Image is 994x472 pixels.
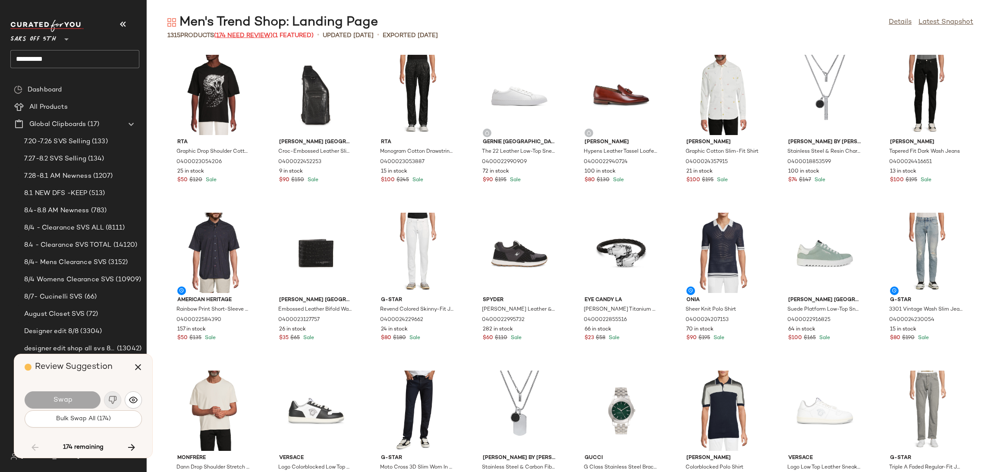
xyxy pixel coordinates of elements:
[272,213,359,293] img: 0400023127757_BLACK
[24,327,79,337] span: Designer edit 8/8
[24,240,112,250] span: 8.4 - Clearance SVS TOTAL
[279,176,289,184] span: $90
[380,148,453,156] span: Monogram Cotton Drawstring Sweatpants
[24,258,107,267] span: 8/4- Mens Clearance SVS
[204,177,217,183] span: Sale
[585,168,616,176] span: 100 in stock
[380,158,425,166] span: 0400023053887
[679,371,767,451] img: 0400022584592_NAVYMULTI
[890,326,916,334] span: 15 in stock
[585,296,658,304] span: Eye Candy LA
[374,213,461,293] img: 0400024229662_PAPERWHITE
[381,326,408,334] span: 24 in stock
[273,32,314,39] span: (1 Featured)
[679,55,767,135] img: 0400024357915_WHITEMULTI
[584,158,628,166] span: 0400022940724
[919,17,973,28] a: Latest Snapshot
[686,296,760,304] span: Onia
[495,334,507,342] span: $110
[597,176,610,184] span: $130
[89,206,107,216] span: (783)
[177,296,251,304] span: American Heritage
[483,168,509,176] span: 72 in stock
[584,306,657,314] span: [PERSON_NAME] Titanium Panther Head Cuff Bracelet
[323,31,374,40] p: updated [DATE]
[279,326,306,334] span: 26 in stock
[381,296,454,304] span: G-Star
[787,306,861,314] span: Suede Platform Low-Top Sneakers
[585,326,611,334] span: 66 in stock
[584,464,657,472] span: G Class Stainless Steel Bracelet Watch/38MM
[177,454,251,462] span: Monfrère
[890,138,963,146] span: [PERSON_NAME]
[381,176,395,184] span: $100
[883,55,970,135] img: 0400024416651_RINSEWASH
[686,138,760,146] span: [PERSON_NAME]
[24,309,85,319] span: August Closet SVS
[411,177,423,183] span: Sale
[25,410,142,428] button: Bulk Swap All (174)
[584,316,627,324] span: 0400022855516
[788,326,815,334] span: 64 in stock
[586,130,591,135] img: svg%3e
[883,213,970,293] img: 0400024230054_VINTAGEBLUE
[306,177,318,183] span: Sale
[24,189,87,198] span: 8.1 NEW DFS -KEEP
[787,158,831,166] span: 0400018853599
[177,176,188,184] span: $50
[170,213,258,293] img: 0400022584390_NAVY
[788,334,802,342] span: $100
[10,29,56,45] span: Saks OFF 5TH
[377,30,379,41] span: •
[24,275,114,285] span: 8/4 Womens Clearance SVS
[483,454,556,462] span: [PERSON_NAME] by [PERSON_NAME]
[818,335,830,341] span: Sale
[482,148,555,156] span: The 22 Leather Low-Top Sneakers
[781,371,868,451] img: 0400023049240_WHITE
[115,344,142,354] span: (13042)
[63,444,104,451] span: 174 remaining
[476,371,563,451] img: 0400018853590
[380,306,453,314] span: Revend Colored Skinny-Fit Jeans
[302,335,314,341] span: Sale
[396,176,409,184] span: $245
[176,306,250,314] span: Rainbow Print Short-Sleeve Shirt
[24,171,91,181] span: 7.28-8.1 AM Newness
[889,306,963,314] span: 3301 Vintage Wash Slim Jeans
[167,18,176,27] img: svg%3e
[813,177,825,183] span: Sale
[483,326,513,334] span: 282 in stock
[24,344,115,354] span: designer edit shop all svs 8/8
[585,176,595,184] span: $80
[585,138,658,146] span: [PERSON_NAME]
[176,316,221,324] span: 0400022584390
[91,171,113,181] span: (1207)
[686,168,713,176] span: 21 in stock
[291,176,304,184] span: $150
[788,176,797,184] span: $74
[787,148,861,156] span: Stainless Steel & Resin Charm Chain Necklace
[787,316,830,324] span: 0400022916825
[278,148,352,156] span: Croc-Embossed Leather Sling Bag
[112,240,138,250] span: (14120)
[278,158,321,166] span: 0400022452253
[87,189,105,198] span: (513)
[380,316,423,324] span: 0400024229662
[889,464,963,472] span: Triple A Faded Regular-Fit Jeans
[578,55,665,135] img: 0400022940724_COGNAC
[29,102,68,112] span: All Products
[90,137,108,147] span: (133)
[889,316,934,324] span: 0400024230054
[482,464,555,472] span: Stainless Steel & Carbon Fiber Charm Chain Necklace
[508,177,521,183] span: Sale
[177,138,251,146] span: Rta
[890,296,963,304] span: G-Star
[24,154,86,164] span: 7.27-8.2 SVS Selling
[890,176,904,184] span: $100
[129,396,138,404] img: svg%3e
[483,176,493,184] span: $90
[788,296,862,304] span: [PERSON_NAME] [GEOGRAPHIC_DATA]
[167,32,180,39] span: 1315
[107,258,128,267] span: (3152)
[715,177,728,183] span: Sale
